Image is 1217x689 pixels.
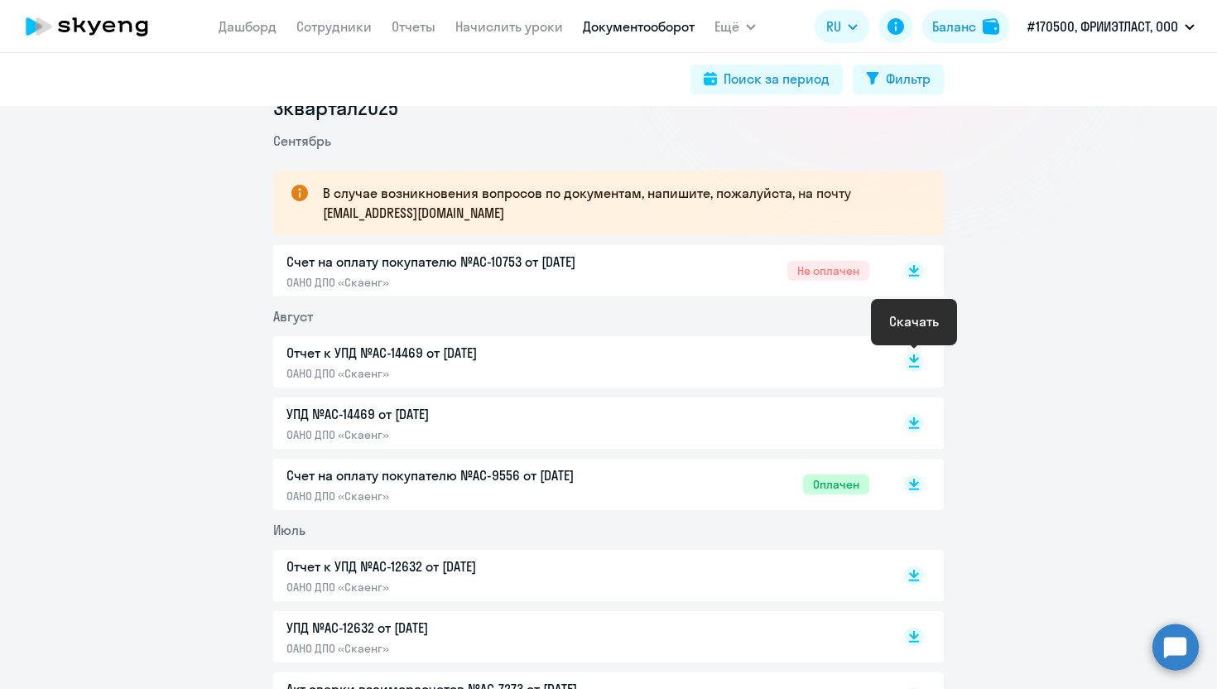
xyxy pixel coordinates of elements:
[455,18,563,35] a: Начислить уроки
[286,556,869,595] a: Отчет к УПД №AC-12632 от [DATE]ОАНО ДПО «Скаенг»
[286,618,634,638] p: УПД №AC-12632 от [DATE]
[1027,17,1178,36] p: #170500, ФРИИЭТЛАСТ, ООО
[286,404,634,424] p: УПД №AC-14469 от [DATE]
[286,343,634,363] p: Отчет к УПД №AC-14469 от [DATE]
[273,132,331,149] span: Сентябрь
[323,183,914,223] p: В случае возникновения вопросов по документам, напишите, пожалуйста, на почту [EMAIL_ADDRESS][DOM...
[286,556,634,576] p: Отчет к УПД №AC-12632 от [DATE]
[286,465,634,485] p: Счет на оплату покупателю №AC-9556 от [DATE]
[826,17,841,36] span: RU
[273,94,944,121] li: 3 квартал 2025
[273,308,313,325] span: Август
[787,261,869,281] span: Не оплачен
[286,641,634,656] p: ОАНО ДПО «Скаенг»
[286,252,869,290] a: Счет на оплату покупателю №AC-10753 от [DATE]ОАНО ДПО «Скаенг»Не оплачен
[1019,7,1203,46] button: #170500, ФРИИЭТЛАСТ, ООО
[886,69,931,89] div: Фильтр
[714,17,739,36] span: Ещё
[815,10,869,43] button: RU
[583,18,695,35] a: Документооборот
[296,18,372,35] a: Сотрудники
[392,18,435,35] a: Отчеты
[922,10,1009,43] button: Балансbalance
[724,69,830,89] div: Поиск за период
[286,489,634,503] p: ОАНО ДПО «Скаенг»
[219,18,277,35] a: Дашборд
[286,366,634,381] p: ОАНО ДПО «Скаенг»
[690,65,843,94] button: Поиск за период
[286,427,634,442] p: ОАНО ДПО «Скаенг»
[286,275,634,290] p: ОАНО ДПО «Скаенг»
[932,17,976,36] div: Баланс
[286,252,634,272] p: Счет на оплату покупателю №AC-10753 от [DATE]
[714,10,756,43] button: Ещё
[889,311,939,331] div: Скачать
[286,404,869,442] a: УПД №AC-14469 от [DATE]ОАНО ДПО «Скаенг»
[273,522,305,538] span: Июль
[286,618,869,656] a: УПД №AC-12632 от [DATE]ОАНО ДПО «Скаенг»
[286,580,634,595] p: ОАНО ДПО «Скаенг»
[983,18,999,35] img: balance
[803,475,869,494] span: Оплачен
[286,343,869,381] a: Отчет к УПД №AC-14469 от [DATE]ОАНО ДПО «Скаенг»
[286,465,869,503] a: Счет на оплату покупателю №AC-9556 от [DATE]ОАНО ДПО «Скаенг»Оплачен
[853,65,944,94] button: Фильтр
